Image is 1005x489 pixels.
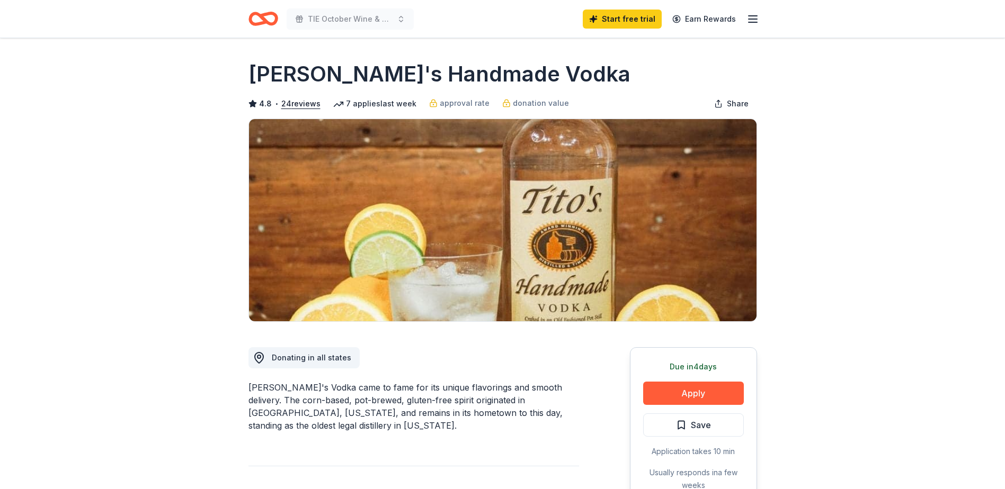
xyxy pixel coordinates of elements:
span: 4.8 [259,97,272,110]
button: Apply [643,382,744,405]
div: 7 applies last week [333,97,416,110]
a: approval rate [429,97,490,110]
div: [PERSON_NAME]'s Vodka came to fame for its unique flavorings and smooth delivery. The corn-based,... [248,381,579,432]
a: donation value [502,97,569,110]
span: approval rate [440,97,490,110]
div: Application takes 10 min [643,445,744,458]
span: Save [691,418,711,432]
a: Start free trial [583,10,662,29]
button: Save [643,413,744,437]
span: Share [727,97,749,110]
span: Donating in all states [272,353,351,362]
button: TIE October Wine & Dine Fundraiser [287,8,414,30]
h1: [PERSON_NAME]'s Handmade Vodka [248,59,630,89]
button: Share [706,93,757,114]
span: donation value [513,97,569,110]
div: Due in 4 days [643,360,744,373]
span: TIE October Wine & Dine Fundraiser [308,13,393,25]
button: 24reviews [281,97,321,110]
a: Home [248,6,278,31]
a: Earn Rewards [666,10,742,29]
img: Image for Tito's Handmade Vodka [249,119,757,321]
span: • [274,99,278,108]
